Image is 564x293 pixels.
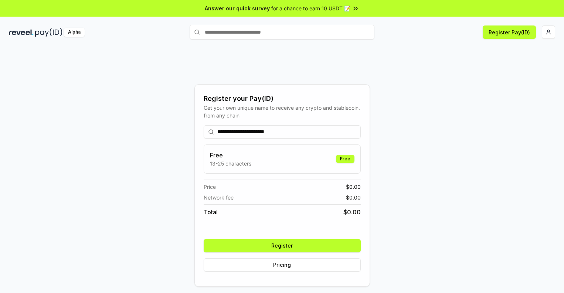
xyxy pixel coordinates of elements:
[64,28,85,37] div: Alpha
[346,194,361,201] span: $ 0.00
[483,25,536,39] button: Register Pay(ID)
[204,258,361,272] button: Pricing
[204,208,218,217] span: Total
[271,4,350,12] span: for a chance to earn 10 USDT 📝
[210,160,251,167] p: 13-25 characters
[343,208,361,217] span: $ 0.00
[204,104,361,119] div: Get your own unique name to receive any crypto and stablecoin, from any chain
[204,194,234,201] span: Network fee
[9,28,34,37] img: reveel_dark
[210,151,251,160] h3: Free
[205,4,270,12] span: Answer our quick survey
[346,183,361,191] span: $ 0.00
[336,155,354,163] div: Free
[204,239,361,252] button: Register
[35,28,62,37] img: pay_id
[204,183,216,191] span: Price
[204,93,361,104] div: Register your Pay(ID)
